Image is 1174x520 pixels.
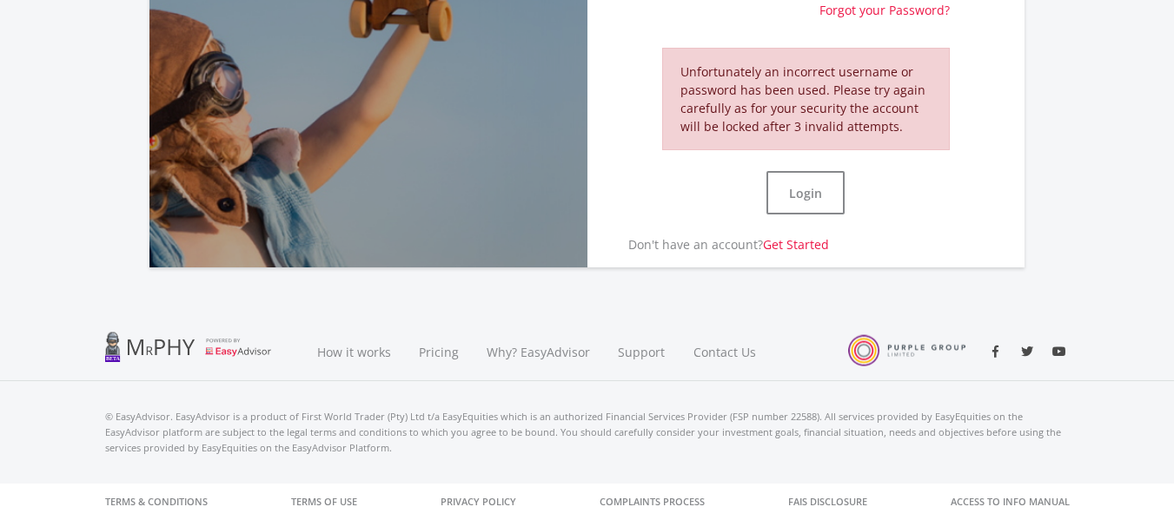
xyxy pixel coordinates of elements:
[680,323,772,381] a: Contact Us
[105,484,208,520] a: Terms & Conditions
[405,323,473,381] a: Pricing
[763,236,829,253] a: Get Started
[951,484,1070,520] a: Access to Info Manual
[473,323,604,381] a: Why? EasyAdvisor
[303,323,405,381] a: How it works
[441,484,516,520] a: Privacy Policy
[788,484,867,520] a: FAIS Disclosure
[766,171,845,214] button: Login
[600,484,705,520] a: Complaints Process
[662,48,951,150] div: Unfortunately an incorrect username or password has been used. Please try again carefully as for ...
[291,484,357,520] a: Terms of Use
[105,409,1070,456] p: © EasyAdvisor. EasyAdvisor is a product of First World Trader (Pty) Ltd t/a EasyEquities which is...
[604,323,680,381] a: Support
[587,235,830,253] p: Don't have an account?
